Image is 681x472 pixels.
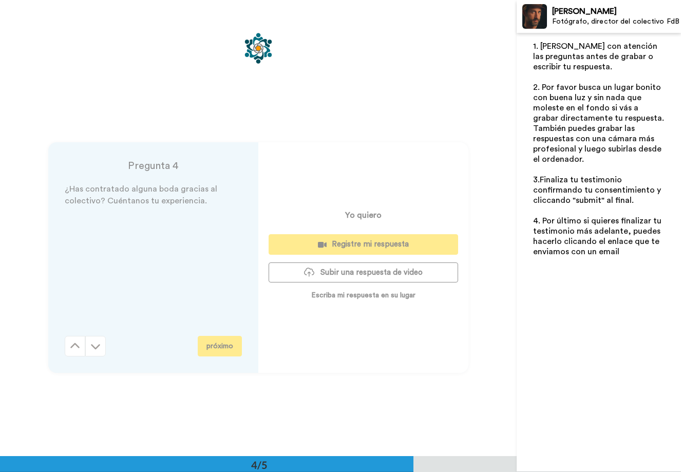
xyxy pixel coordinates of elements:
[269,234,458,254] button: Registre mi respuesta
[269,262,458,282] button: Subir una respuesta de video
[552,17,680,26] div: Fotógrafo, director del colectivo FdB
[235,458,284,472] div: 4/5
[198,336,242,356] button: próximo
[65,185,219,205] span: ¿Has contratado alguna boda gracias al colectivo? Cuéntanos tu experiencia.
[311,290,415,300] p: Escriba mi respuesta en su lugar
[533,176,663,204] span: 3.Finaliza tu testimonio confirmando tu consentimiento y cliccando "submit" al final.
[533,42,659,71] span: 1. [PERSON_NAME] con atención las preguntas antes de grabar o escribir tu respuesta.
[277,239,450,250] div: Registre mi respuesta
[522,4,547,29] img: Profile Image
[345,209,382,221] p: Yo quiero
[533,217,664,256] span: 4. Por último si quieres finalizar tu testimonio más adelante, puedes hacerlo clicando el enlace ...
[65,159,242,173] h4: Pregunta 4
[533,83,666,163] span: 2. Por favor busca un lugar bonito con buena luz y sin nada que moleste en el fondo si vás a grab...
[552,7,680,16] div: [PERSON_NAME]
